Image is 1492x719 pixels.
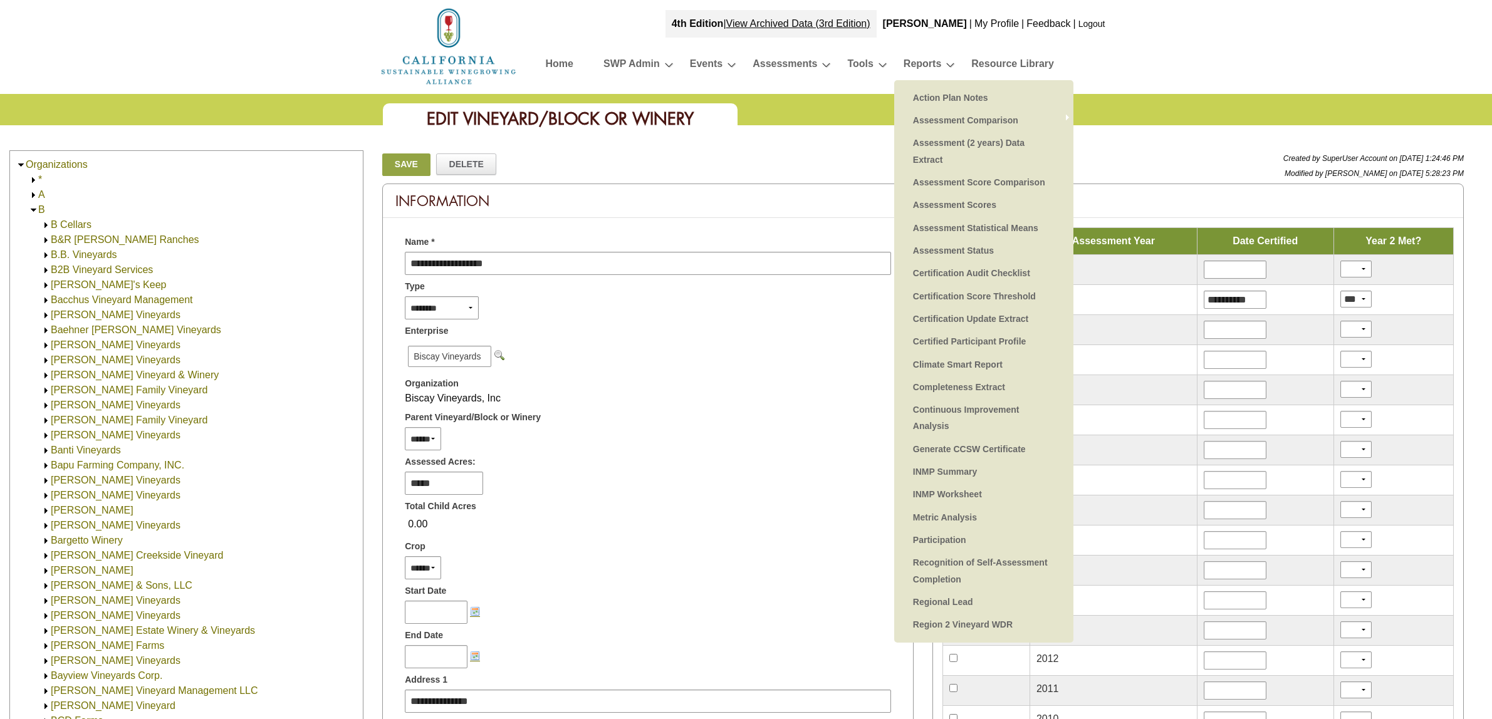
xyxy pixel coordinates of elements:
a: [PERSON_NAME] [51,565,133,576]
img: Expand Bazzano Vineyard [41,701,51,711]
a: INMP Summary [907,460,1061,483]
img: Expand Bapu Farming Company, INC. [41,461,51,470]
div: | [665,10,877,38]
a: Events [690,55,723,77]
a: [PERSON_NAME] Family Vineyard [51,415,207,425]
a: Bapu Farming Company, INC. [51,460,184,470]
a: Metric Analysis [907,506,1061,529]
a: [PERSON_NAME] Vineyards [51,490,180,500]
a: Assessment Statistical Means [907,217,1061,239]
a: [PERSON_NAME] [51,505,133,515]
a: Completeness Extract [907,376,1061,398]
span: Organization [405,377,459,390]
img: Expand Ballentine Vineyards [41,431,51,440]
a: Home [546,55,573,77]
img: Expand Bastoni Vineyards [41,611,51,621]
img: Expand Barba Vineyards [41,476,51,485]
strong: 4th Edition [672,18,724,29]
img: Expand * [29,175,38,185]
a: [PERSON_NAME]'s Keep [51,279,166,290]
img: logo_cswa2x.png [380,6,518,86]
a: Resource Library [971,55,1054,77]
img: Expand Bayview Vineyards Corp. [41,671,51,681]
a: Bacchus Vineyard Management [51,294,193,305]
a: B [38,204,45,215]
a: Certified Participant Profile [907,330,1061,353]
a: Bargetto Winery [51,535,123,546]
a: Baehner [PERSON_NAME] Vineyards [51,324,221,335]
a: B2B Vineyard Services [51,264,153,275]
span: 2012 [1036,653,1059,664]
div: | [1072,10,1077,38]
img: Expand Bargetto Winery [41,536,51,546]
a: [PERSON_NAME] Vineyard Management LLC [51,685,258,696]
a: Region 2 Vineyard WDR [907,613,1061,636]
div: Information [383,184,913,218]
img: Expand Battaglini Estate Winery & Vineyards [41,626,51,636]
a: INMP Worksheet [907,483,1061,505]
img: Expand Bailey Vineyards [41,356,51,365]
div: Certification [933,184,1463,218]
td: Date Certified [1197,228,1333,255]
div: | [1020,10,1025,38]
a: Regional Lead [907,591,1061,613]
img: Expand Bartolucci & Sons, LLC [41,581,51,591]
img: Collapse Organizations [16,160,26,170]
a: [PERSON_NAME] Vineyards [51,430,180,440]
a: Feedback [1026,18,1070,29]
a: Participation [907,529,1061,551]
span: Address 1 [405,673,447,686]
img: Expand A [29,190,38,200]
a: Assessment (2 years) Data Extract [907,132,1061,171]
img: Expand Balistreri Family Vineyard [41,416,51,425]
a: Certification Audit Checklist [907,262,1061,284]
img: Choose a date [470,606,480,616]
a: My Profile [974,18,1019,29]
div: | [968,10,973,38]
a: View Archived Data (3rd Edition) [726,18,870,29]
span: Assessed Acres: [405,455,475,468]
a: [PERSON_NAME] Family Vineyard [51,385,207,395]
a: B&R [PERSON_NAME] Ranches [51,234,199,245]
a: Save [382,153,430,176]
a: [PERSON_NAME] Vineyards [51,475,180,485]
a: [PERSON_NAME] Vineyard & Winery [51,370,219,380]
span: Biscay Vineyards, Inc [405,393,501,403]
a: [PERSON_NAME] Creekside Vineyard [51,550,223,561]
a: [PERSON_NAME] Vineyards [51,309,180,320]
img: Expand Barbour Vineyards [41,521,51,530]
td: Year 2 Met? [1333,228,1453,255]
a: Logout [1078,19,1105,29]
a: B.B. Vineyards [51,249,117,260]
img: Expand Bazan Vineyard Management LLC [41,686,51,696]
span: Name * [405,235,434,249]
td: Assessment Year [1030,228,1197,255]
a: SWP Admin [603,55,660,77]
a: [PERSON_NAME] Vineyards [51,520,180,530]
a: Assessment Comparison [907,109,1061,132]
a: [PERSON_NAME] Vineyards [51,610,180,621]
img: Expand Baiocchi Family Vineyard [41,386,51,395]
span: Enterprise [405,324,448,338]
span: End Date [405,629,443,642]
a: Reports [904,55,941,77]
a: [PERSON_NAME] Vineyards [51,339,180,350]
a: Generate CCSW Certificate [907,438,1061,460]
img: Expand Banti Vineyards [41,446,51,455]
b: [PERSON_NAME] [883,18,967,29]
a: Recognition of Self-Assessment Completion [907,551,1061,591]
a: Home [380,40,518,51]
span: Edit Vineyard/Block or Winery [427,108,694,130]
img: Expand Baehner Fournier Vineyards [41,326,51,335]
img: Expand Batth Farms [41,641,51,651]
a: Certification Score Threshold [907,285,1061,308]
span: Parent Vineyard/Block or Winery [405,411,541,424]
a: Assessment Scores [907,194,1061,216]
a: Assessment Status [907,239,1061,262]
a: [PERSON_NAME] Vineyards [51,655,180,666]
a: Action Plan Notes [907,86,1061,109]
img: Expand B.B. Vineyards [41,251,51,260]
span: Total Child Acres [405,500,476,513]
a: Continuous Improvement Analysis [907,398,1061,438]
img: Expand Bacchant's Keep [41,281,51,290]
